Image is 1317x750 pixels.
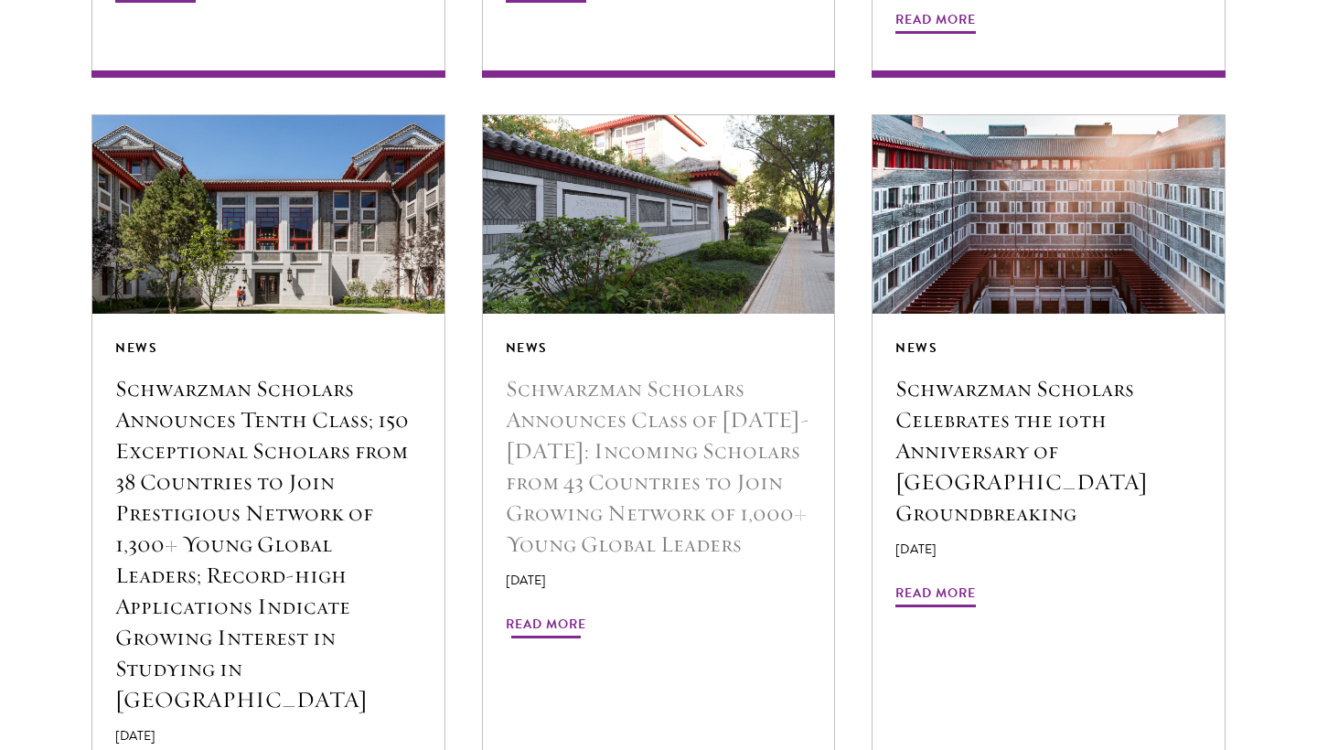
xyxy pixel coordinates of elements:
span: Read More [895,582,976,610]
p: [DATE] [506,571,812,590]
h5: Schwarzman Scholars Announces Tenth Class; 150 Exceptional Scholars from 38 Countries to Join Pre... [115,373,422,715]
div: News [895,337,1202,359]
span: Read More [506,613,586,641]
span: Read More [895,8,976,37]
div: News [115,337,422,359]
div: News [506,337,812,359]
p: [DATE] [895,540,1202,559]
h5: Schwarzman Scholars Announces Class of [DATE]-[DATE]: Incoming Scholars from 43 Countries to Join... [506,373,812,560]
h5: Schwarzman Scholars Celebrates the 10th Anniversary of [GEOGRAPHIC_DATA] Groundbreaking [895,373,1202,529]
p: [DATE] [115,726,422,745]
